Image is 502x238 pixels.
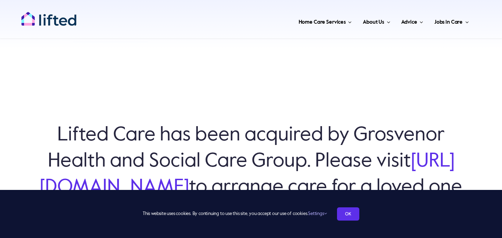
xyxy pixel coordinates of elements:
[308,212,327,216] a: Settings
[337,207,359,221] a: OK
[363,17,384,28] span: About Us
[299,17,346,28] span: Home Care Services
[35,122,467,201] h6: Lifted Care has been acquired by Grosvenor Health and Social Care Group. Please visit to arrange ...
[401,17,417,28] span: Advice
[143,208,327,220] span: This website uses cookies. By continuing to use this site, you accept our use of cookies.
[432,10,471,31] a: Jobs in Care
[99,10,471,31] nav: Main Menu
[399,10,425,31] a: Advice
[361,10,392,31] a: About Us
[434,17,463,28] span: Jobs in Care
[297,10,354,31] a: Home Care Services
[21,11,77,18] a: lifted-logo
